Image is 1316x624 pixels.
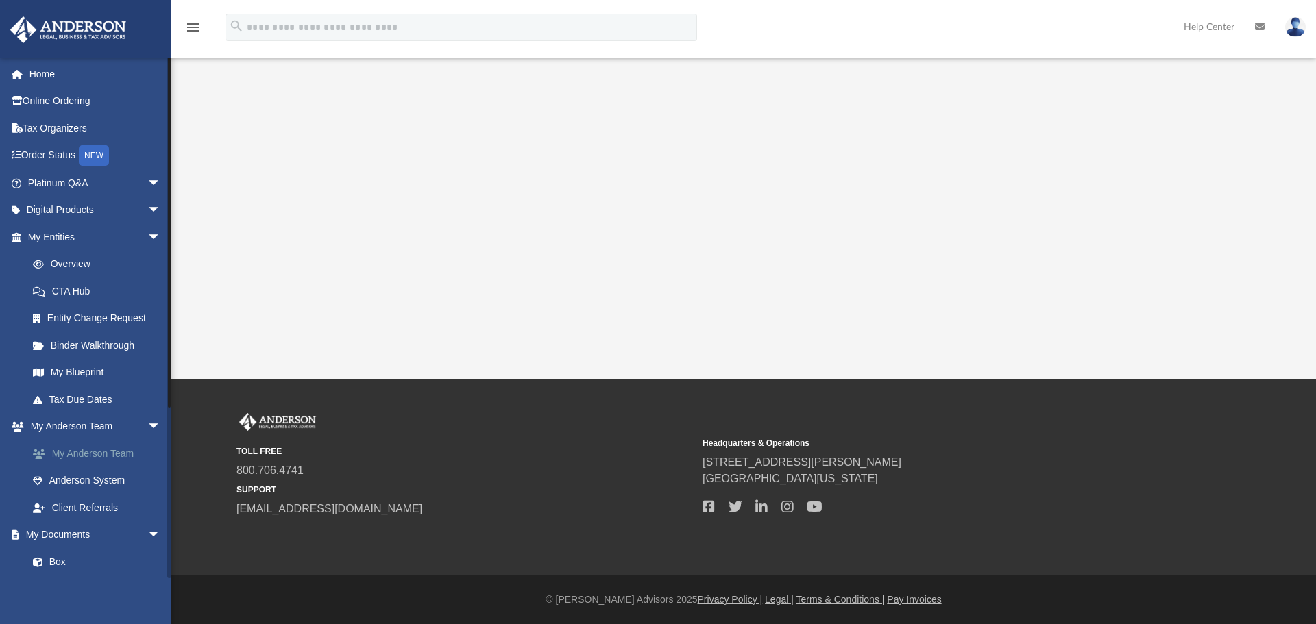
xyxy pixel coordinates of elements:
[10,60,182,88] a: Home
[229,18,244,34] i: search
[79,145,109,166] div: NEW
[10,521,175,549] a: My Documentsarrow_drop_down
[10,223,182,251] a: My Entitiesarrow_drop_down
[765,594,794,605] a: Legal |
[147,413,175,441] span: arrow_drop_down
[10,114,182,142] a: Tax Organizers
[236,445,693,458] small: TOLL FREE
[147,169,175,197] span: arrow_drop_down
[236,413,319,431] img: Anderson Advisors Platinum Portal
[185,19,202,36] i: menu
[887,594,941,605] a: Pay Invoices
[1285,17,1306,37] img: User Pic
[10,169,182,197] a: Platinum Q&Aarrow_drop_down
[19,494,182,521] a: Client Referrals
[6,16,130,43] img: Anderson Advisors Platinum Portal
[19,467,182,495] a: Anderson System
[19,440,182,467] a: My Anderson Team
[10,88,182,115] a: Online Ordering
[19,359,175,386] a: My Blueprint
[171,592,1316,607] div: © [PERSON_NAME] Advisors 2025
[698,594,763,605] a: Privacy Policy |
[19,305,182,332] a: Entity Change Request
[19,386,182,413] a: Tax Due Dates
[10,197,182,224] a: Digital Productsarrow_drop_down
[19,251,182,278] a: Overview
[147,197,175,225] span: arrow_drop_down
[236,503,422,514] a: [EMAIL_ADDRESS][DOMAIN_NAME]
[236,464,304,476] a: 800.706.4741
[19,575,175,603] a: Meeting Minutes
[19,332,182,359] a: Binder Walkthrough
[703,437,1159,449] small: Headquarters & Operations
[10,142,182,170] a: Order StatusNEW
[185,26,202,36] a: menu
[796,594,885,605] a: Terms & Conditions |
[236,484,693,496] small: SUPPORT
[703,473,878,484] a: [GEOGRAPHIC_DATA][US_STATE]
[19,277,182,305] a: CTA Hub
[19,548,168,575] a: Box
[703,456,901,468] a: [STREET_ADDRESS][PERSON_NAME]
[10,413,182,440] a: My Anderson Teamarrow_drop_down
[147,223,175,251] span: arrow_drop_down
[147,521,175,549] span: arrow_drop_down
